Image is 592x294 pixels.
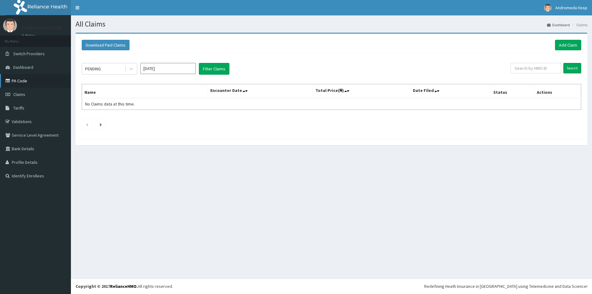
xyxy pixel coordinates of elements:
span: Switch Providers [13,51,45,56]
th: Date Filed [410,84,491,98]
span: Claims [13,92,25,97]
strong: Copyright © 2017 . [76,284,138,289]
li: Claims [570,22,587,27]
a: Previous page [86,122,88,127]
a: Dashboard [547,22,570,27]
th: Total Price(₦) [313,84,410,98]
input: Search by HMO ID [511,63,561,73]
img: User Image [544,4,552,12]
img: User Image [3,19,17,32]
span: Dashboard [13,64,33,70]
div: PENDING [85,66,101,72]
h1: All Claims [76,20,587,28]
span: No Claims data at this time. [85,101,135,107]
input: Select Month and Year [140,63,196,74]
th: Status [491,84,534,98]
span: Tariffs [13,105,24,111]
th: Encounter Date [208,84,313,98]
p: Andromeda Hosp [22,25,63,31]
button: Download Paid Claims [82,40,129,50]
span: Andromeda Hosp [555,5,587,10]
th: Actions [534,84,581,98]
a: Online [22,34,36,38]
a: Add Claim [555,40,581,50]
footer: All rights reserved. [71,278,592,294]
a: Next page [100,122,102,127]
div: Redefining Heath Insurance in [GEOGRAPHIC_DATA] using Telemedicine and Data Science! [424,283,587,289]
th: Name [82,84,208,98]
a: RelianceHMO [110,284,137,289]
button: Filter Claims [199,63,229,75]
input: Search [563,63,581,73]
